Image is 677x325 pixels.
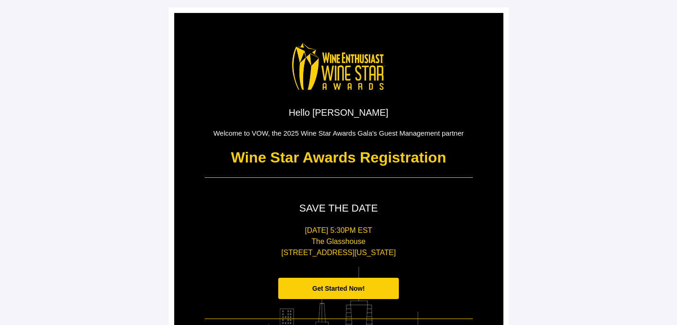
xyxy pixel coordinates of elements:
[205,225,473,236] p: [DATE] 5:30PM EST
[312,285,365,292] span: Get Started Now!
[205,236,473,247] p: The Glasshouse
[205,177,473,178] table: divider
[231,149,446,166] strong: Wine Star Awards Registration
[205,319,473,319] table: divider
[289,107,389,118] span: Hello [PERSON_NAME]
[205,128,473,138] p: Welcome to VOW, the 2025 Wine Star Awards Gala's Guest Management partner
[205,201,473,216] p: SAVE THE DATE
[205,247,473,258] p: [STREET_ADDRESS][US_STATE]
[278,278,399,300] a: Get Started Now!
